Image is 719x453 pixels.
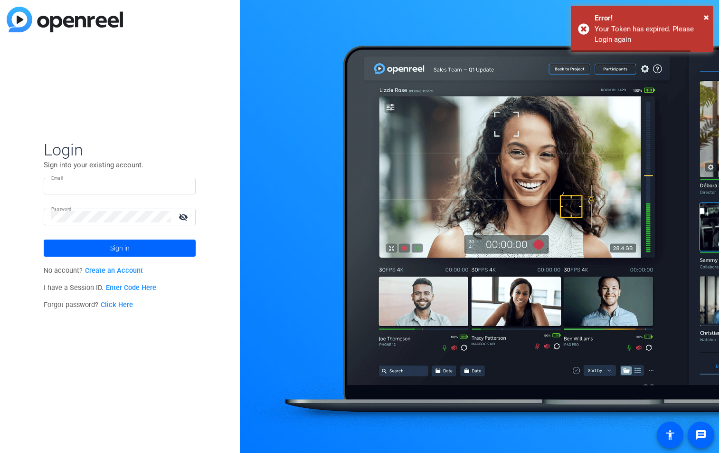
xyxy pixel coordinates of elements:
[173,210,196,224] mat-icon: visibility_off
[704,11,709,23] span: ×
[595,24,706,45] div: Your Token has expired. Please Login again
[110,236,130,260] span: Sign in
[44,267,143,275] span: No account?
[51,175,63,181] mat-label: Email
[44,240,196,257] button: Sign in
[44,140,196,160] span: Login
[44,301,133,309] span: Forgot password?
[85,267,143,275] a: Create an Account
[106,284,156,292] a: Enter Code Here
[101,301,133,309] a: Click Here
[44,160,196,170] p: Sign into your existing account.
[7,7,123,32] img: blue-gradient.svg
[51,206,72,212] mat-label: Password
[664,429,676,441] mat-icon: accessibility
[704,10,709,24] button: Close
[44,284,156,292] span: I have a Session ID.
[695,429,707,441] mat-icon: message
[595,13,706,24] div: Error!
[51,180,188,192] input: Enter Email Address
